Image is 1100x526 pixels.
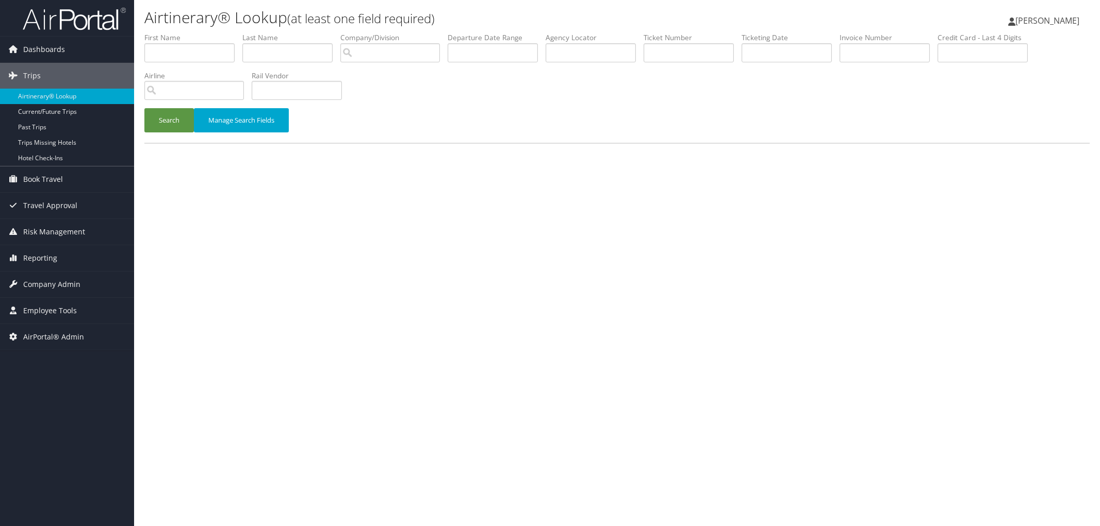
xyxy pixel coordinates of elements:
label: Credit Card - Last 4 Digits [938,32,1036,43]
span: Dashboards [23,37,65,62]
label: Invoice Number [840,32,938,43]
button: Search [144,108,194,132]
label: Airline [144,71,252,81]
span: Trips [23,63,41,89]
label: Agency Locator [546,32,644,43]
label: Last Name [242,32,340,43]
label: Ticket Number [644,32,742,43]
span: Book Travel [23,166,63,192]
span: AirPortal® Admin [23,324,84,350]
span: [PERSON_NAME] [1015,15,1079,26]
label: Ticketing Date [742,32,840,43]
img: airportal-logo.png [23,7,126,31]
label: First Name [144,32,242,43]
label: Rail Vendor [252,71,350,81]
button: Manage Search Fields [194,108,289,132]
span: Company Admin [23,272,80,297]
label: Company/Division [340,32,448,43]
span: Risk Management [23,219,85,245]
a: [PERSON_NAME] [1008,5,1090,36]
span: Employee Tools [23,298,77,324]
span: Travel Approval [23,193,77,218]
span: Reporting [23,245,57,271]
h1: Airtinerary® Lookup [144,7,775,28]
label: Departure Date Range [448,32,546,43]
small: (at least one field required) [287,10,435,27]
